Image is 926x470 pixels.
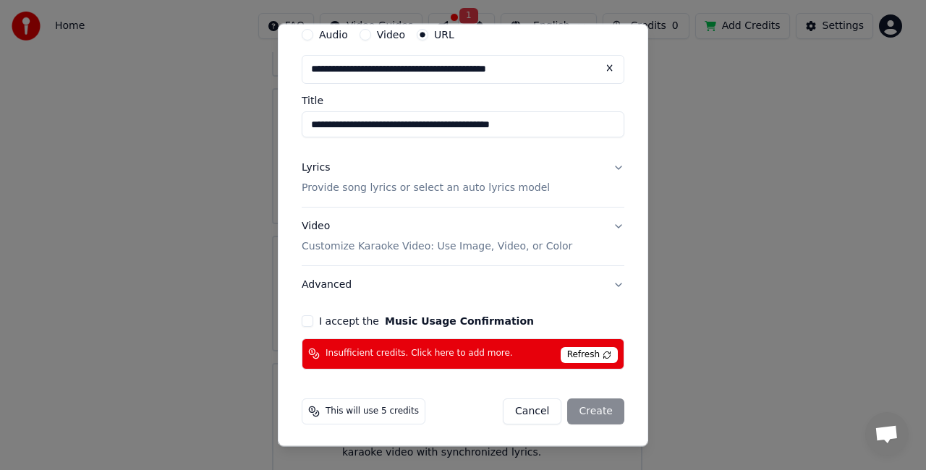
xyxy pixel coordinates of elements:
button: Cancel [503,398,561,424]
span: Insufficient credits. Click here to add more. [326,349,513,360]
div: Video [302,219,572,254]
label: I accept the [319,316,534,326]
label: Video [377,30,405,40]
div: Lyrics [302,161,330,176]
p: Customize Karaoke Video: Use Image, Video, or Color [302,239,572,254]
span: Refresh [561,347,618,363]
p: Provide song lyrics or select an auto lyrics model [302,181,550,195]
button: Advanced [302,266,624,304]
label: Audio [319,30,348,40]
button: LyricsProvide song lyrics or select an auto lyrics model [302,150,624,208]
button: I accept the [385,316,534,326]
span: This will use 5 credits [326,406,419,417]
label: URL [434,30,454,40]
button: VideoCustomize Karaoke Video: Use Image, Video, or Color [302,208,624,265]
label: Title [302,96,624,106]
